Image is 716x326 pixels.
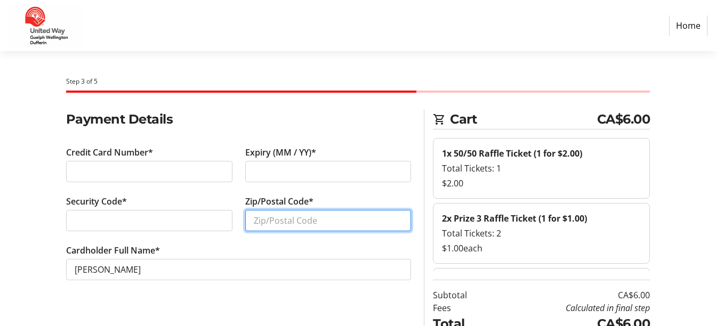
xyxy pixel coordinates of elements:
[254,165,403,178] iframe: Secure expiration date input frame
[245,210,412,231] input: Zip/Postal Code
[245,146,316,159] label: Expiry (MM / YY)*
[66,244,160,257] label: Cardholder Full Name*
[597,110,650,129] span: CA$6.00
[442,148,582,159] strong: 1x 50/50 Raffle Ticket (1 for $2.00)
[66,110,412,129] h2: Payment Details
[75,165,224,178] iframe: Secure card number input frame
[442,227,641,240] div: Total Tickets: 2
[66,259,412,280] input: Card Holder Name
[66,77,650,86] div: Step 3 of 5
[669,15,707,36] a: Home
[433,301,495,314] td: Fees
[245,195,313,208] label: Zip/Postal Code*
[75,214,224,227] iframe: Secure CVC input frame
[66,195,127,208] label: Security Code*
[442,162,641,175] div: Total Tickets: 1
[66,146,153,159] label: Credit Card Number*
[450,110,597,129] span: Cart
[442,242,641,255] div: $1.00 each
[496,301,650,314] td: Calculated in final step
[442,177,641,190] div: $2.00
[496,289,650,301] td: CA$6.00
[9,4,84,47] img: United Way Guelph Wellington Dufferin's Logo
[442,213,587,224] strong: 2x Prize 3 Raffle Ticket (1 for $1.00)
[433,289,495,301] td: Subtotal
